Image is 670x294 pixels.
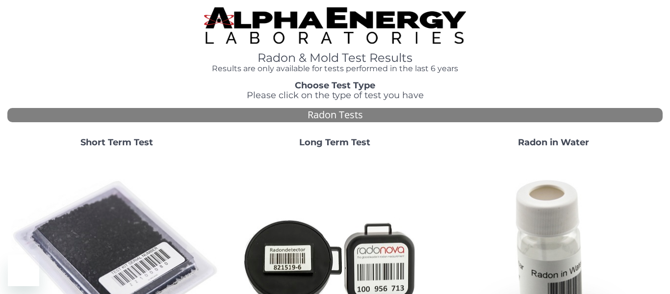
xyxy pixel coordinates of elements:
div: Radon Tests [7,108,663,122]
strong: Choose Test Type [295,80,375,91]
span: Please click on the type of test you have [247,90,424,101]
iframe: Button to launch messaging window [8,255,39,286]
img: TightCrop.jpg [204,7,466,44]
strong: Long Term Test [299,137,370,148]
strong: Radon in Water [518,137,589,148]
strong: Short Term Test [80,137,153,148]
h1: Radon & Mold Test Results [204,52,466,64]
h4: Results are only available for tests performed in the last 6 years [204,64,466,73]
